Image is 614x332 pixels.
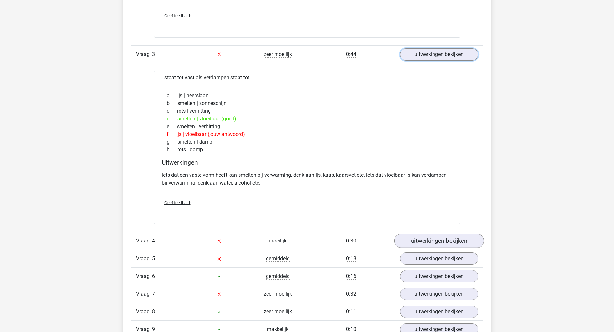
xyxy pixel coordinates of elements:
[264,308,292,315] span: zeer moeilijk
[167,146,177,154] span: h
[152,255,155,261] span: 5
[346,51,356,58] span: 0:44
[346,308,356,315] span: 0:11
[266,255,290,262] span: gemiddeld
[167,107,177,115] span: c
[400,48,478,61] a: uitwerkingen bekijken
[400,288,478,300] a: uitwerkingen bekijken
[394,234,484,248] a: uitwerkingen bekijken
[136,237,152,245] span: Vraag
[264,291,292,297] span: zeer moeilijk
[162,146,453,154] div: rots | damp
[400,306,478,318] a: uitwerkingen bekijken
[167,100,177,107] span: b
[152,51,155,57] span: 3
[162,130,453,138] div: ijs | vloeibaar (jouw antwoord)
[162,138,453,146] div: smelten | damp
[162,159,453,166] h4: Uitwerkingen
[162,100,453,107] div: smelten | zonneschijn
[152,308,155,315] span: 8
[162,123,453,130] div: smelten | verhitting
[346,291,356,297] span: 0:32
[162,92,453,100] div: ijs | neerslaan
[346,273,356,280] span: 0:16
[167,138,177,146] span: g
[136,51,152,58] span: Vraag
[167,92,177,100] span: a
[162,171,453,187] p: iets dat een vaste vorm heeft kan smelten bij verwarming, denk aan ijs, kaas, kaarsvet etc. iets ...
[154,71,460,224] div: ... staat tot vast als verdampen staat tot ...
[264,51,292,58] span: zeer moeilijk
[136,290,152,298] span: Vraag
[266,273,290,280] span: gemiddeld
[136,255,152,262] span: Vraag
[136,308,152,316] span: Vraag
[164,200,191,205] span: Geef feedback
[346,255,356,262] span: 0:18
[136,272,152,280] span: Vraag
[167,123,177,130] span: e
[167,115,177,123] span: d
[152,238,155,244] span: 4
[346,238,356,244] span: 0:30
[400,270,478,282] a: uitwerkingen bekijken
[162,107,453,115] div: rots | verhitting
[162,115,453,123] div: smelten | vloeibaar (goed)
[167,130,176,138] span: f
[400,252,478,265] a: uitwerkingen bekijken
[269,238,287,244] span: moeilijk
[164,14,191,18] span: Geef feedback
[152,291,155,297] span: 7
[152,273,155,279] span: 6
